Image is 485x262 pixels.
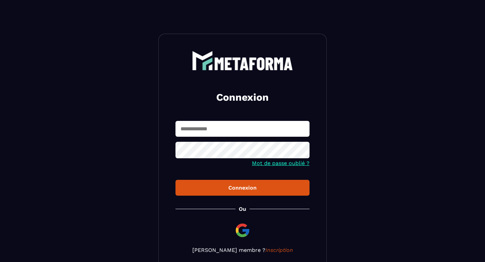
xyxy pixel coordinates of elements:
a: Inscription [265,247,293,253]
img: google [234,222,251,238]
button: Connexion [175,180,310,196]
p: [PERSON_NAME] membre ? [175,247,310,253]
h2: Connexion [184,91,301,104]
a: logo [175,51,310,70]
p: Ou [239,206,246,212]
div: Connexion [181,185,304,191]
a: Mot de passe oublié ? [252,160,310,166]
img: logo [192,51,293,70]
